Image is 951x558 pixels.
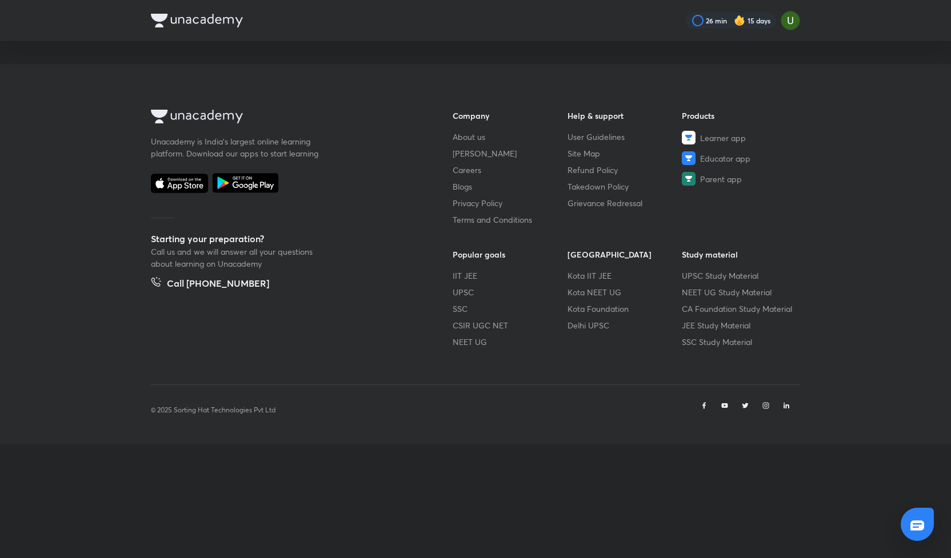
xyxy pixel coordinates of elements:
a: Privacy Policy [453,197,568,209]
img: Aishwary Kumar [781,11,800,30]
a: User Guidelines [568,131,682,143]
a: CA Foundation Study Material [682,303,797,315]
a: Takedown Policy [568,180,682,192]
a: Terms and Conditions [453,214,568,226]
img: Company Logo [151,14,243,27]
a: NEET UG [453,336,568,348]
img: streak [734,15,745,26]
a: Delhi UPSC [568,319,682,331]
a: JEE Study Material [682,319,797,331]
a: NEET UG Study Material [682,286,797,298]
img: Company Logo [151,110,243,123]
a: Call [PHONE_NUMBER] [151,276,269,292]
a: About us [453,131,568,143]
a: Learner app [682,131,797,144]
a: Site Map [568,147,682,159]
a: Grievance Redressal [568,197,682,209]
a: Parent app [682,172,797,186]
h5: Call [PHONE_NUMBER] [167,276,269,292]
h5: Starting your preparation? [151,232,416,246]
a: Kota Foundation [568,303,682,315]
h6: [GEOGRAPHIC_DATA] [568,248,682,260]
a: Educator app [682,151,797,165]
a: SSC [453,303,568,315]
span: Careers [453,164,481,176]
img: Learner app [682,131,696,144]
span: Parent app [700,173,742,185]
h6: Popular goals [453,248,568,260]
a: UPSC Study Material [682,270,797,282]
h6: Company [453,110,568,122]
h6: Study material [682,248,797,260]
span: Learner app [700,132,746,144]
span: Educator app [700,152,750,164]
a: Company Logo [151,110,416,126]
a: CSIR UGC NET [453,319,568,331]
a: Careers [453,164,568,176]
img: Educator app [682,151,696,165]
a: UPSC [453,286,568,298]
h6: Products [682,110,797,122]
a: Kota NEET UG [568,286,682,298]
p: Unacademy is India’s largest online learning platform. Download our apps to start learning [151,135,322,159]
h6: Help & support [568,110,682,122]
a: IIT JEE [453,270,568,282]
a: [PERSON_NAME] [453,147,568,159]
a: Blogs [453,180,568,192]
p: Call us and we will answer all your questions about learning on Unacademy [151,246,322,270]
p: © 2025 Sorting Hat Technologies Pvt Ltd [151,405,275,415]
a: Refund Policy [568,164,682,176]
img: Parent app [682,172,696,186]
a: SSC Study Material [682,336,797,348]
a: Kota IIT JEE [568,270,682,282]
